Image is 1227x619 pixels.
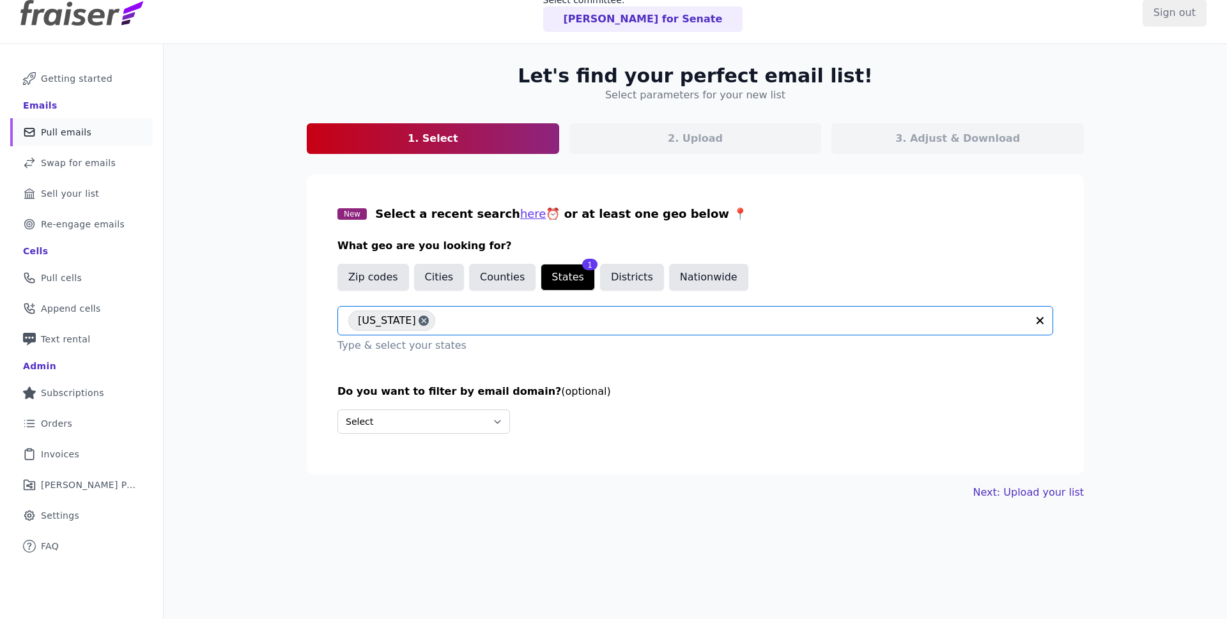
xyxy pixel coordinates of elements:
[973,485,1084,500] a: Next: Upload your list
[41,302,101,315] span: Append cells
[10,294,153,323] a: Append cells
[895,131,1020,146] p: 3. Adjust & Download
[10,65,153,93] a: Getting started
[10,210,153,238] a: Re-engage emails
[10,409,153,438] a: Orders
[358,310,416,331] span: [US_STATE]
[337,385,561,397] span: Do you want to filter by email domain?
[518,65,872,88] h2: Let's find your perfect email list!
[23,99,58,112] div: Emails
[41,187,99,200] span: Sell your list
[564,11,723,27] p: [PERSON_NAME] for Senate
[41,218,125,231] span: Re-engage emails
[668,131,723,146] p: 2. Upload
[10,118,153,146] a: Pull emails
[605,88,785,103] h4: Select parameters for your new list
[23,360,56,372] div: Admin
[337,208,367,220] span: New
[520,205,546,223] button: here
[337,238,1053,254] h3: What geo are you looking for?
[414,264,465,291] button: Cities
[337,264,409,291] button: Zip codes
[41,417,72,430] span: Orders
[408,131,458,146] p: 1. Select
[23,245,48,257] div: Cells
[600,264,664,291] button: Districts
[10,440,153,468] a: Invoices
[582,259,598,270] div: 1
[375,207,747,220] span: Select a recent search ⏰ or at least one geo below 📍
[41,271,82,284] span: Pull cells
[669,264,748,291] button: Nationwide
[541,264,595,291] button: States
[41,157,116,169] span: Swap for emails
[10,501,153,530] a: Settings
[307,123,559,154] a: 1. Select
[10,325,153,353] a: Text rental
[41,509,79,522] span: Settings
[10,264,153,292] a: Pull cells
[41,126,91,139] span: Pull emails
[10,532,153,560] a: FAQ
[41,478,137,491] span: [PERSON_NAME] Performance
[10,180,153,208] a: Sell your list
[337,338,1053,353] p: Type & select your states
[469,264,536,291] button: Counties
[41,333,91,346] span: Text rental
[41,386,104,399] span: Subscriptions
[10,379,153,407] a: Subscriptions
[561,385,610,397] span: (optional)
[10,149,153,177] a: Swap for emails
[10,471,153,499] a: [PERSON_NAME] Performance
[41,448,79,461] span: Invoices
[41,72,112,85] span: Getting started
[41,540,59,553] span: FAQ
